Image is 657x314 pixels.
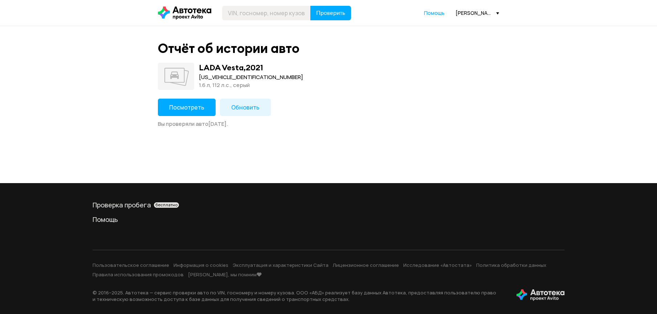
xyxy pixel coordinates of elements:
div: LADA Vesta , 2021 [199,63,263,72]
span: Посмотреть [169,103,204,111]
a: Эксплуатация и характеристики Сайта [233,262,328,268]
div: [US_VEHICLE_IDENTIFICATION_NUMBER] [199,73,303,81]
span: бесплатно [155,202,177,207]
div: Проверка пробега [93,201,564,209]
div: 1.6 л, 112 л.c., серый [199,81,303,89]
input: VIN, госномер, номер кузова [222,6,311,20]
a: Лицензионное соглашение [333,262,399,268]
a: Проверка пробегабесплатно [93,201,564,209]
a: Информация о cookies [174,262,228,268]
a: Политика обработки данных [476,262,546,268]
div: [PERSON_NAME][EMAIL_ADDRESS][DOMAIN_NAME] [456,9,499,16]
a: Правила использования промокодов [93,271,184,278]
span: Помощь [424,9,445,16]
span: Проверить [316,10,345,16]
span: Обновить [231,103,260,111]
a: Исследование «Автостата» [403,262,472,268]
button: Проверить [310,6,351,20]
p: © 2016– 2025 . Автотека — сервис проверки авто по VIN, госномеру и номеру кузова. ООО «АБД» реали... [93,289,505,302]
img: tWS6KzJlK1XUpy65r7uaHVIs4JI6Dha8Nraz9T2hA03BhoCc4MtbvZCxBLwJIh+mQSIAkLBJpqMoKVdP8sONaFJLCz6I0+pu7... [517,289,564,301]
button: Обновить [220,99,271,116]
a: Помощь [424,9,445,17]
button: Посмотреть [158,99,216,116]
a: Помощь [93,215,564,224]
a: Пользовательское соглашение [93,262,169,268]
div: Вы проверяли авто [DATE] . [158,120,499,128]
a: [PERSON_NAME], мы помним [188,271,262,278]
div: Отчёт об истории авто [158,41,299,56]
